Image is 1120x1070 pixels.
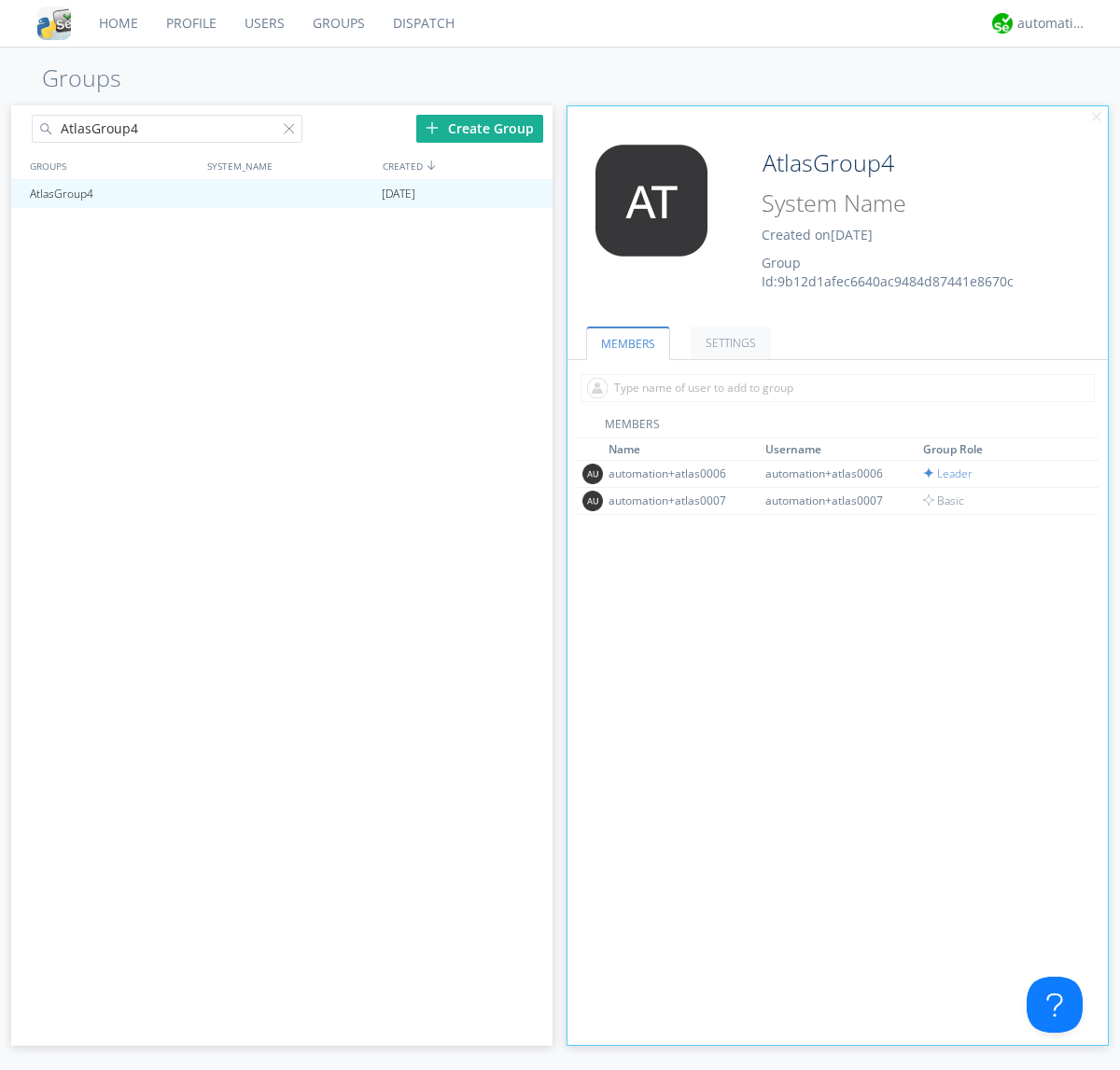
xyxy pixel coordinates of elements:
[382,180,415,208] span: [DATE]
[765,493,905,508] div: automation+atlas0007
[1090,111,1103,124] img: cancel.svg
[582,491,603,511] img: 373638.png
[416,115,543,143] div: Create Group
[765,466,905,481] div: automation+atlas0006
[923,466,973,481] span: Leader
[762,226,873,243] span: Created on
[25,152,198,179] div: GROUPS
[378,152,554,179] div: CREATED
[32,115,302,143] input: Search groups
[755,145,1057,182] input: Group Name
[920,438,1078,461] th: Toggle SortBy
[923,493,964,508] span: Basic
[25,180,200,208] div: AtlasGroup4
[762,254,1014,290] span: Group Id: 9b12d1afec6640ac9484d87441e8670c
[609,493,749,508] div: automation+atlas0007
[763,438,920,461] th: Toggle SortBy
[992,13,1013,34] img: d2d01cd9b4174d08988066c6d424eccd
[831,226,873,243] span: [DATE]
[606,438,763,461] th: Toggle SortBy
[1017,14,1087,33] div: automation+atlas
[37,7,71,40] img: cddb5a64eb264b2086981ab96f4c1ba7
[581,374,1095,402] input: Type name of user to add to group
[691,327,771,359] a: SETTINGS
[581,145,721,257] img: 373638.png
[203,152,378,179] div: SYSTEM_NAME
[582,464,603,484] img: 373638.png
[11,180,553,208] a: AtlasGroup4[DATE]
[426,121,439,134] img: plus.svg
[1027,977,1083,1033] iframe: Toggle Customer Support
[586,327,670,360] a: MEMBERS
[609,466,749,481] div: automation+atlas0006
[577,416,1099,438] div: MEMBERS
[755,186,1057,221] input: System Name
